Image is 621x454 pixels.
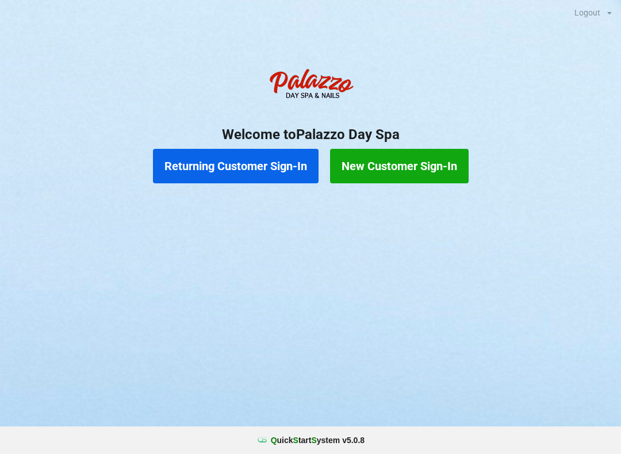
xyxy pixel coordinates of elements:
[153,149,319,183] button: Returning Customer Sign-In
[271,436,277,445] span: Q
[264,63,356,109] img: PalazzoDaySpaNails-Logo.png
[256,434,268,446] img: favicon.ico
[330,149,469,183] button: New Customer Sign-In
[574,9,600,17] div: Logout
[271,434,365,446] b: uick tart ystem v 5.0.8
[293,436,298,445] span: S
[311,436,316,445] span: S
